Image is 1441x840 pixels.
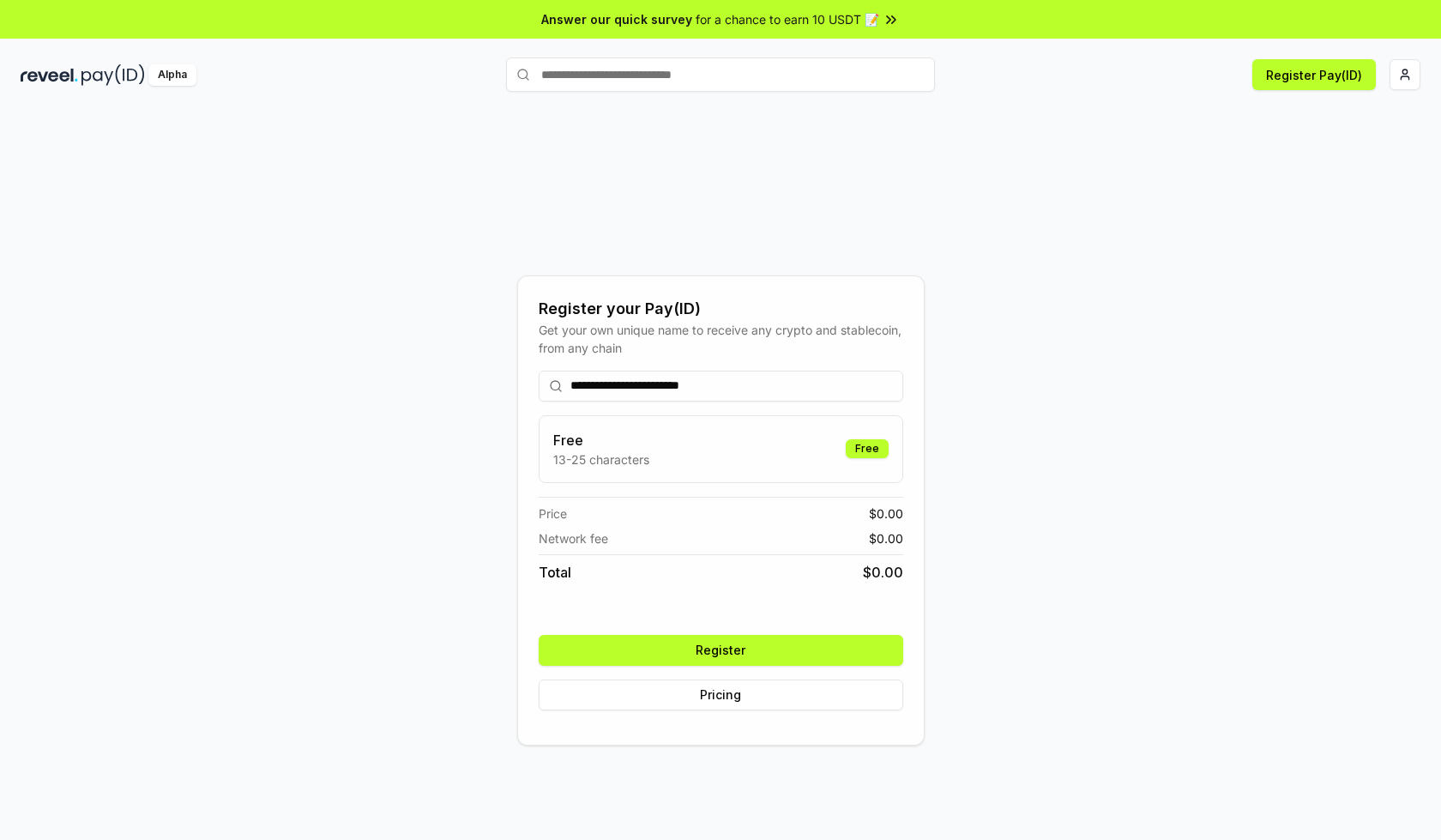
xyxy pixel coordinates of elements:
span: Network fee [539,529,608,547]
span: $ 0.00 [863,562,903,583]
span: Answer our quick survey [541,10,692,28]
button: Register [539,635,903,666]
span: Total [539,562,571,583]
img: pay_id [81,64,145,86]
div: Free [846,439,889,458]
button: Register Pay(ID) [1252,59,1376,90]
h3: Free [553,430,649,450]
img: reveel_dark [21,64,78,86]
span: Price [539,505,567,523]
button: Pricing [539,680,903,710]
div: Get your own unique name to receive any crypto and stablecoin, from any chain [539,321,903,357]
div: Register your Pay(ID) [539,297,903,321]
span: for a chance to earn 10 USDT 📝 [696,10,879,28]
span: $ 0.00 [869,505,903,523]
div: Alpha [148,64,196,86]
p: 13-25 characters [553,450,649,468]
span: $ 0.00 [869,529,903,547]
